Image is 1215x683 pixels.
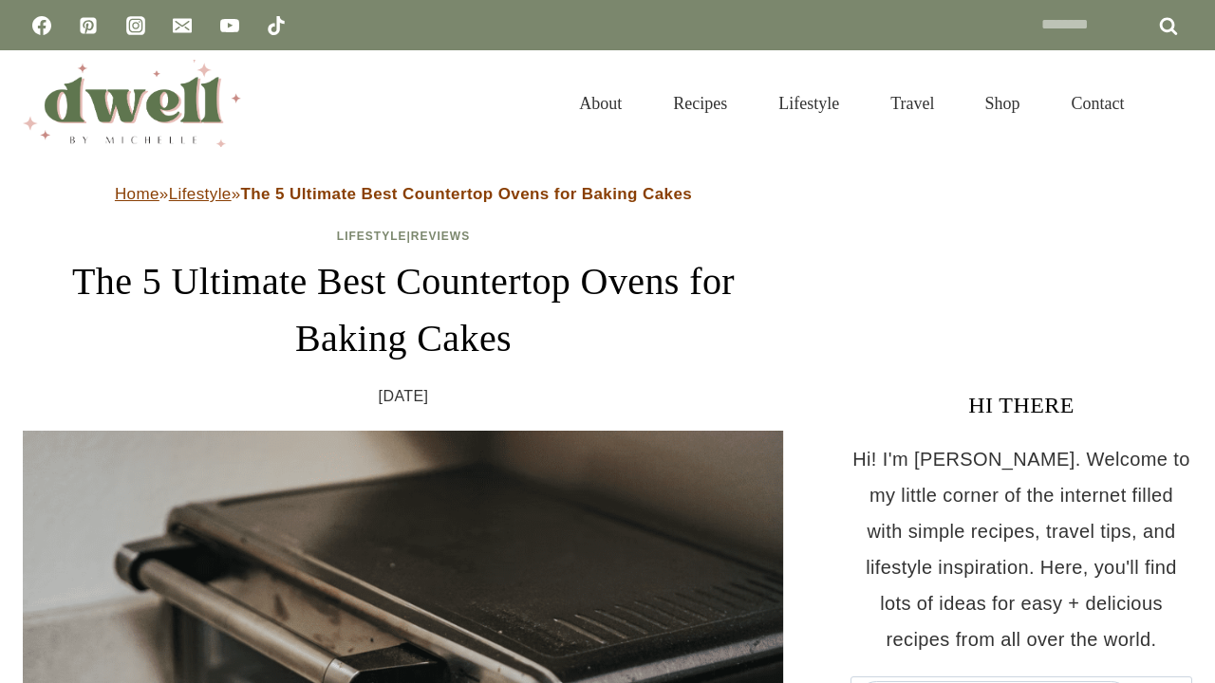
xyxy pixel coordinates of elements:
time: [DATE] [379,382,429,411]
a: Instagram [117,7,155,45]
a: Facebook [23,7,61,45]
a: About [553,70,647,137]
a: Contact [1046,70,1150,137]
img: DWELL by michelle [23,60,241,147]
a: Lifestyle [337,230,407,243]
a: YouTube [211,7,249,45]
nav: Primary Navigation [553,70,1150,137]
a: Recipes [647,70,753,137]
a: Home [115,185,159,203]
span: » » [115,185,692,203]
a: Lifestyle [169,185,232,203]
p: Hi! I'm [PERSON_NAME]. Welcome to my little corner of the internet filled with simple recipes, tr... [850,441,1192,657]
strong: The 5 Ultimate Best Countertop Ovens for Baking Cakes [241,185,693,203]
a: Shop [960,70,1046,137]
a: Reviews [411,230,470,243]
h3: HI THERE [850,388,1192,422]
a: Travel [865,70,960,137]
button: View Search Form [1160,87,1192,120]
a: TikTok [257,7,295,45]
a: Email [163,7,201,45]
a: Pinterest [69,7,107,45]
a: Lifestyle [753,70,865,137]
h1: The 5 Ultimate Best Countertop Ovens for Baking Cakes [23,253,784,367]
span: | [337,230,470,243]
